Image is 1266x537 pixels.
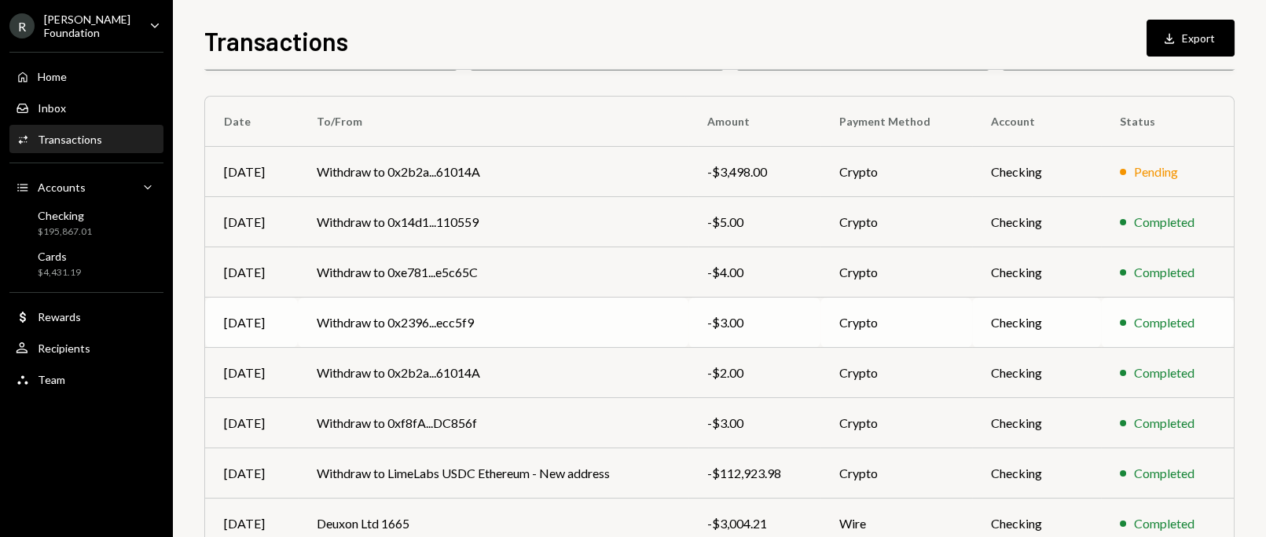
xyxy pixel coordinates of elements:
[972,298,1101,348] td: Checking
[707,363,802,382] div: -$2.00
[1134,213,1194,232] div: Completed
[38,181,86,194] div: Accounts
[38,266,81,279] div: $4,431.19
[224,213,279,232] div: [DATE]
[9,365,163,393] a: Team
[1134,514,1194,533] div: Completed
[972,348,1101,398] td: Checking
[224,263,279,282] div: [DATE]
[972,97,1101,147] th: Account
[9,93,163,122] a: Inbox
[224,414,279,433] div: [DATE]
[9,334,163,362] a: Recipients
[204,25,348,57] h1: Transactions
[972,448,1101,499] td: Checking
[1134,464,1194,483] div: Completed
[298,197,688,247] td: Withdraw to 0x14d1...110559
[38,250,81,263] div: Cards
[707,313,802,332] div: -$3.00
[38,310,81,323] div: Rewards
[820,97,973,147] th: Payment Method
[38,70,67,83] div: Home
[38,225,92,239] div: $195,867.01
[1134,414,1194,433] div: Completed
[9,302,163,331] a: Rewards
[9,173,163,201] a: Accounts
[38,209,92,222] div: Checking
[224,363,279,382] div: [DATE]
[820,348,973,398] td: Crypto
[1134,263,1194,282] div: Completed
[1134,313,1194,332] div: Completed
[972,147,1101,197] td: Checking
[298,398,688,448] td: Withdraw to 0xf8fA...DC856f
[972,247,1101,298] td: Checking
[1147,20,1235,57] button: Export
[1134,163,1178,181] div: Pending
[9,13,35,38] div: R
[707,213,802,232] div: -$5.00
[972,398,1101,448] td: Checking
[9,62,163,90] a: Home
[9,204,163,242] a: Checking$195,867.01
[38,133,102,146] div: Transactions
[707,263,802,282] div: -$4.00
[224,514,279,533] div: [DATE]
[38,373,65,386] div: Team
[820,298,973,348] td: Crypto
[298,348,688,398] td: Withdraw to 0x2b2a...61014A
[820,247,973,298] td: Crypto
[9,245,163,283] a: Cards$4,431.19
[1101,97,1234,147] th: Status
[820,448,973,499] td: Crypto
[44,13,137,39] div: [PERSON_NAME] Foundation
[298,147,688,197] td: Withdraw to 0x2b2a...61014A
[298,97,688,147] th: To/From
[298,247,688,298] td: Withdraw to 0xe781...e5c65C
[224,313,279,332] div: [DATE]
[688,97,820,147] th: Amount
[205,97,298,147] th: Date
[972,197,1101,247] td: Checking
[38,342,90,355] div: Recipients
[9,125,163,153] a: Transactions
[820,147,973,197] td: Crypto
[707,464,802,483] div: -$112,923.98
[707,514,802,533] div: -$3,004.21
[224,163,279,181] div: [DATE]
[38,101,66,115] div: Inbox
[707,414,802,433] div: -$3.00
[820,197,973,247] td: Crypto
[707,163,802,181] div: -$3,498.00
[298,448,688,499] td: Withdraw to LimeLabs USDC Ethereum - New address
[820,398,973,448] td: Crypto
[224,464,279,483] div: [DATE]
[1134,363,1194,382] div: Completed
[298,298,688,348] td: Withdraw to 0x2396...ecc5f9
